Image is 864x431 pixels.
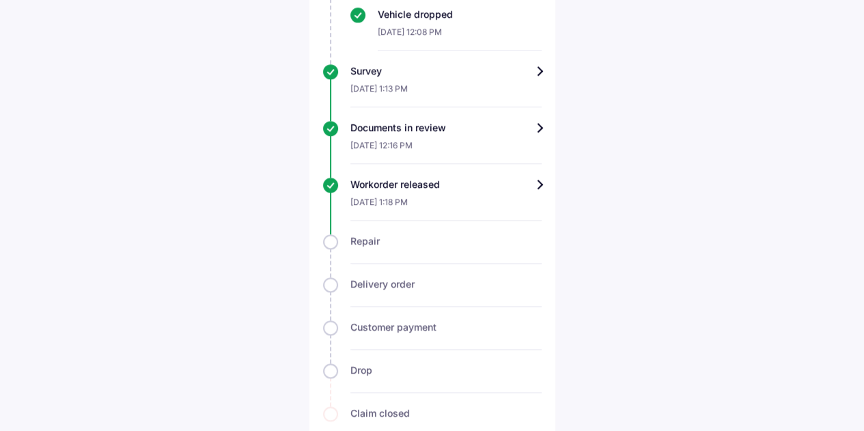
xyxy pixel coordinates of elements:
[350,234,542,248] div: Repair
[350,135,542,164] div: [DATE] 12:16 PM
[378,21,542,51] div: [DATE] 12:08 PM
[378,8,542,21] div: Vehicle dropped
[350,178,542,191] div: Workorder released
[350,320,542,334] div: Customer payment
[350,406,542,420] div: Claim closed
[350,277,542,291] div: Delivery order
[350,121,542,135] div: Documents in review
[350,363,542,377] div: Drop
[350,64,542,78] div: Survey
[350,191,542,221] div: [DATE] 1:18 PM
[350,78,542,107] div: [DATE] 1:13 PM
